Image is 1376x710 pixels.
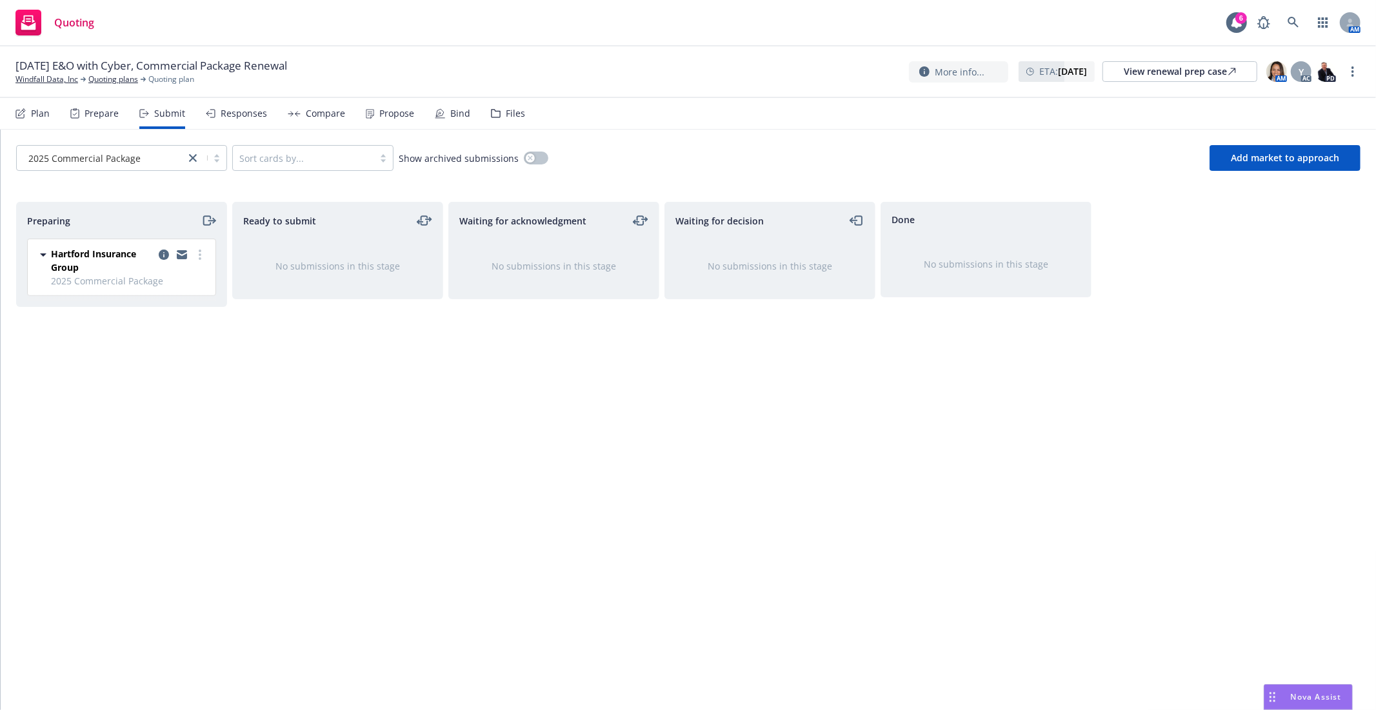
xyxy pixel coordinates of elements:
[417,213,432,228] a: moveLeftRight
[51,247,154,274] span: Hartford Insurance Group
[1264,685,1281,709] div: Drag to move
[54,17,94,28] span: Quoting
[633,213,648,228] a: moveLeftRight
[15,74,78,85] a: Windfall Data, Inc
[15,58,287,74] span: [DATE] E&O with Cyber, Commercial Package Renewal
[27,214,70,228] span: Preparing
[85,108,119,119] div: Prepare
[221,108,267,119] div: Responses
[1102,61,1257,82] a: View renewal prep case
[306,108,345,119] div: Compare
[156,247,172,262] a: copy logging email
[1264,684,1353,710] button: Nova Assist
[243,214,316,228] span: Ready to submit
[174,247,190,262] a: copy logging email
[379,108,414,119] div: Propose
[506,108,525,119] div: Files
[1345,64,1361,79] a: more
[459,214,586,228] span: Waiting for acknowledgment
[450,108,470,119] div: Bind
[1299,65,1304,79] span: Y
[148,74,194,85] span: Quoting plan
[31,108,50,119] div: Plan
[849,213,864,228] a: moveLeft
[23,152,179,165] span: 2025 Commercial Package
[1058,65,1087,77] strong: [DATE]
[201,213,216,228] a: moveRight
[1281,10,1306,35] a: Search
[1310,10,1336,35] a: Switch app
[470,259,638,273] div: No submissions in this stage
[51,274,208,288] span: 2025 Commercial Package
[28,152,141,165] span: 2025 Commercial Package
[1235,12,1247,24] div: 6
[1251,10,1277,35] a: Report a Bug
[1039,64,1087,78] span: ETA :
[892,213,915,226] span: Done
[1124,62,1236,81] div: View renewal prep case
[1291,691,1342,702] span: Nova Assist
[88,74,138,85] a: Quoting plans
[154,108,185,119] div: Submit
[686,259,854,273] div: No submissions in this stage
[185,150,201,166] a: close
[935,65,984,79] span: More info...
[902,257,1070,271] div: No submissions in this stage
[254,259,422,273] div: No submissions in this stage
[10,5,99,41] a: Quoting
[192,247,208,262] a: more
[675,214,764,228] span: Waiting for decision
[399,152,519,165] span: Show archived submissions
[1315,61,1336,82] img: photo
[909,61,1008,83] button: More info...
[1266,61,1287,82] img: photo
[1231,152,1339,164] span: Add market to approach
[1210,145,1361,171] button: Add market to approach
